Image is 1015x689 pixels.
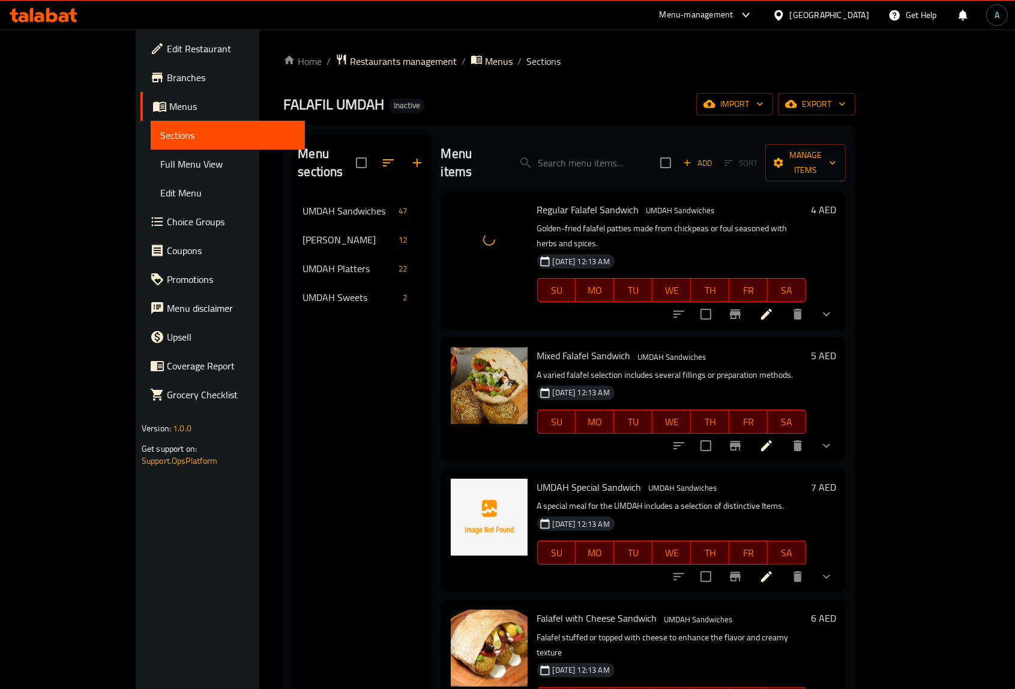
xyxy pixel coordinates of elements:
[548,256,615,267] span: [DATE] 12:13 AM
[811,479,836,496] h6: 7 AED
[614,410,652,434] button: TU
[389,99,425,113] div: Inactive
[293,192,431,317] nav: Menu sections
[303,232,394,247] div: UMDAH Mahashi
[303,290,398,305] span: UMDAH Sweets
[537,541,576,565] button: SU
[537,630,807,660] p: Falafel stuffed or topped with cheese to enhance the flavor and creamy texture
[140,323,305,351] a: Upsell
[167,272,295,287] span: Promotions
[783,562,812,591] button: delete
[394,261,412,276] div: items
[664,431,693,460] button: sort-choices
[167,41,295,56] span: Edit Restaurant
[778,93,855,115] button: export
[580,544,609,562] span: MO
[693,302,718,327] span: Select to update
[759,569,774,584] a: Edit menu item
[303,232,394,247] span: [PERSON_NAME]
[303,261,394,276] span: UMDAH Platters
[462,54,466,68] li: /
[652,278,691,302] button: WE
[140,236,305,265] a: Coupons
[167,387,295,402] span: Grocery Checklist
[140,380,305,409] a: Grocery Checklist
[140,294,305,323] a: Menu disclaimer
[644,481,722,495] span: UMDAH Sandwiches
[537,278,576,302] button: SU
[537,201,639,219] span: Regular Falafel Sandwich
[765,144,846,181] button: Manage items
[768,410,806,434] button: SA
[660,8,733,22] div: Menu-management
[642,204,720,217] span: UMDAH Sandwiches
[696,544,724,562] span: TH
[140,34,305,63] a: Edit Restaurant
[995,8,999,22] span: A
[729,410,768,434] button: FR
[173,420,191,436] span: 1.0.0
[394,263,412,275] span: 22
[790,8,869,22] div: [GEOGRAPHIC_DATA]
[788,97,846,112] span: export
[160,157,295,171] span: Full Menu View
[734,413,763,431] span: FR
[303,204,394,218] span: UMDAH Sandwiches
[734,282,763,299] span: FR
[394,234,412,246] span: 12
[678,154,717,172] span: Add item
[811,347,836,364] h6: 5 AED
[619,413,648,431] span: TU
[642,204,720,218] div: UMDAH Sandwiches
[140,265,305,294] a: Promotions
[664,300,693,329] button: sort-choices
[293,196,431,225] div: UMDAH Sandwiches47
[169,99,295,114] span: Menus
[660,612,738,627] div: UMDAH Sandwiches
[657,413,686,431] span: WE
[678,154,717,172] button: Add
[768,541,806,565] button: SA
[721,562,750,591] button: Branch-specific-item
[773,544,801,562] span: SA
[664,562,693,591] button: sort-choices
[717,154,765,172] span: Select section first
[693,564,718,589] span: Select to update
[759,439,774,453] a: Edit menu item
[691,410,729,434] button: TH
[775,148,836,178] span: Manage items
[336,53,457,69] a: Restaurants management
[537,499,807,514] p: A special meal for the UMDAH includes a selection of distinctive Items.
[768,278,806,302] button: SA
[151,121,305,150] a: Sections
[734,544,763,562] span: FR
[537,478,642,496] span: UMDAH Special Sandwich
[142,420,171,436] span: Version:
[706,97,764,112] span: import
[537,221,807,251] p: Golden-fried falafel patties made from chickpeas or foul seasoned with herbs and spices.
[729,541,768,565] button: FR
[580,413,609,431] span: MO
[548,387,615,398] span: [DATE] 12:13 AM
[537,347,631,365] span: Mixed Falafel Sandwich
[151,150,305,178] a: Full Menu View
[293,254,431,283] div: UMDAH Platters22
[167,330,295,344] span: Upsell
[293,225,431,254] div: [PERSON_NAME]12
[398,290,412,305] div: items
[811,201,836,218] h6: 4 AED
[783,300,812,329] button: delete
[819,439,834,453] svg: Show Choices
[140,92,305,121] a: Menus
[543,282,571,299] span: SU
[283,91,384,118] span: FALAFIL UMDAH
[403,148,432,177] button: Add section
[140,207,305,236] a: Choice Groups
[652,410,691,434] button: WE
[350,54,457,68] span: Restaurants management
[580,282,609,299] span: MO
